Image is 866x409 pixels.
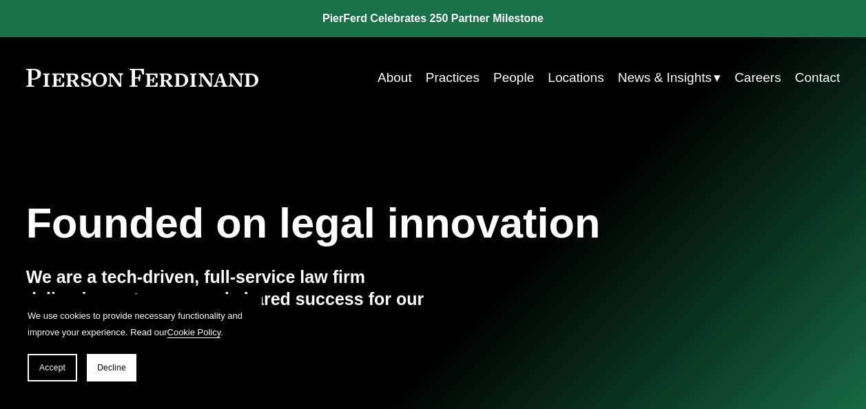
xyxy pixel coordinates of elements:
[618,66,712,90] span: News & Insights
[87,354,136,381] button: Decline
[493,65,534,91] a: People
[426,65,480,91] a: Practices
[734,65,781,91] a: Careers
[548,65,604,91] a: Locations
[378,65,412,91] a: About
[39,363,65,373] span: Accept
[14,294,262,395] section: Cookie banner
[618,65,721,91] a: folder dropdown
[26,199,705,247] h1: Founded on legal innovation
[28,354,77,381] button: Accept
[97,363,126,373] span: Decline
[167,327,221,337] a: Cookie Policy
[28,308,248,340] p: We use cookies to provide necessary functionality and improve your experience. Read our .
[26,266,433,332] h4: We are a tech-driven, full-service law firm delivering outcomes and shared success for our global...
[795,65,840,91] a: Contact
